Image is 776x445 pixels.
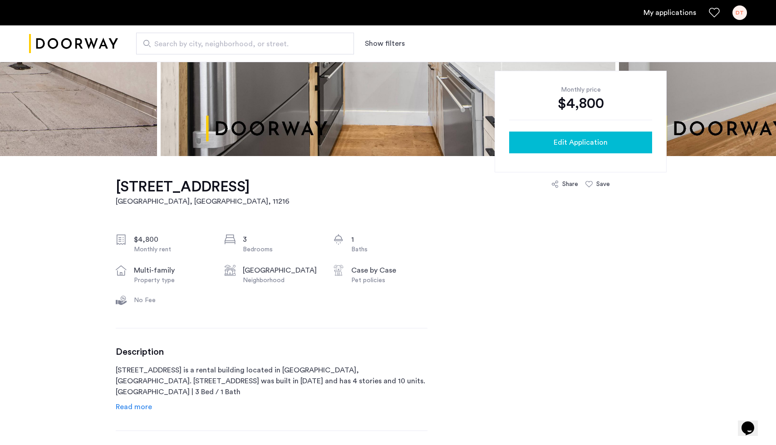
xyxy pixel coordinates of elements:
[154,39,329,49] span: Search by city, neighborhood, or street.
[243,265,319,276] div: [GEOGRAPHIC_DATA]
[136,33,354,54] input: Apartment Search
[509,132,652,153] button: button
[709,7,720,18] a: Favorites
[116,178,290,207] a: [STREET_ADDRESS][GEOGRAPHIC_DATA], [GEOGRAPHIC_DATA], 11216
[116,403,152,411] span: Read more
[562,180,578,189] div: Share
[116,401,152,412] a: Read info
[29,27,118,61] img: logo
[596,180,610,189] div: Save
[134,296,210,305] div: No Fee
[134,245,210,254] div: Monthly rent
[116,178,290,196] h1: [STREET_ADDRESS]
[29,27,118,61] a: Cazamio logo
[116,347,427,357] h3: Description
[365,38,405,49] button: Show or hide filters
[351,276,427,285] div: Pet policies
[509,85,652,94] div: Monthly price
[351,245,427,254] div: Baths
[643,7,696,18] a: My application
[351,234,427,245] div: 1
[243,245,319,254] div: Bedrooms
[116,365,427,397] p: [STREET_ADDRESS] is a rental building located in [GEOGRAPHIC_DATA], [GEOGRAPHIC_DATA]. [STREET_AD...
[738,409,767,436] iframe: chat widget
[134,276,210,285] div: Property type
[134,234,210,245] div: $4,800
[554,137,608,148] span: Edit Application
[351,265,427,276] div: Case by Case
[116,196,290,207] h2: [GEOGRAPHIC_DATA], [GEOGRAPHIC_DATA] , 11216
[509,94,652,112] div: $4,800
[243,234,319,245] div: 3
[134,265,210,276] div: multi-family
[732,5,747,20] div: DT
[243,276,319,285] div: Neighborhood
